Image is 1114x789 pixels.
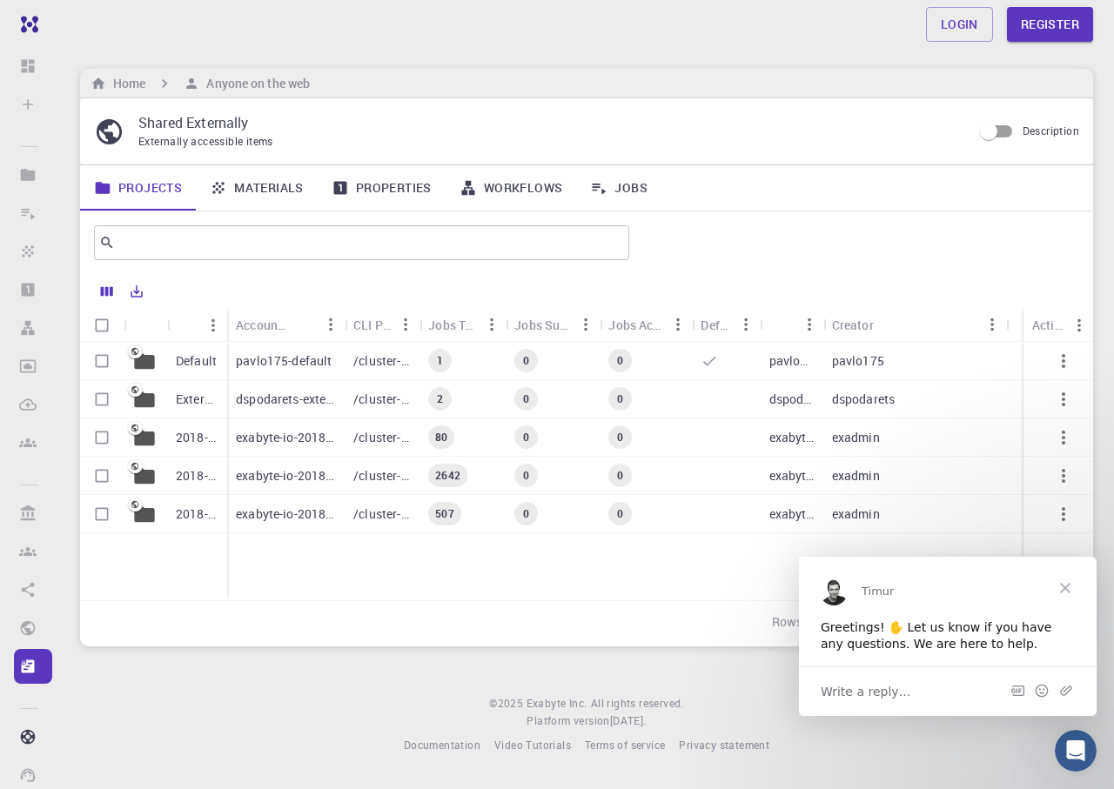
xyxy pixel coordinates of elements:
[92,277,122,305] button: Columns
[591,695,684,712] span: All rights reserved.
[1065,311,1093,339] button: Menu
[227,308,345,342] div: Accounting slug
[576,165,661,211] a: Jobs
[428,308,478,342] div: Jobs Total
[832,352,884,370] p: pavlo175
[1032,308,1065,342] div: Actions
[1007,7,1093,42] a: Register
[610,391,630,406] span: 0
[832,467,880,485] p: exadmin
[353,505,411,523] p: /cluster-???-share/groups/exabyte-io/exabyte-io-2018-bg-study-phase-i
[799,557,1097,716] iframe: Intercom live chat message
[832,505,880,523] p: exadmin
[978,311,1006,338] button: Menu
[514,308,572,342] div: Jobs Subm.
[236,391,336,408] p: dspodarets-external
[428,430,454,445] span: 80
[572,311,600,338] button: Menu
[1023,308,1093,342] div: Actions
[679,737,769,754] a: Privacy statement
[236,505,336,523] p: exabyte-io-2018-bg-study-phase-i
[832,391,896,408] p: dspodarets
[516,430,536,445] span: 0
[404,737,480,754] a: Documentation
[772,613,857,633] p: Rows per page:
[176,429,218,446] p: 2018-bg-study-phase-i-ph
[478,311,506,338] button: Menu
[733,311,761,338] button: Menu
[318,165,446,211] a: Properties
[769,505,815,523] p: exabyte-io
[1023,124,1079,137] span: Description
[832,308,874,342] div: Creator
[874,311,902,338] button: Sort
[610,468,630,483] span: 0
[664,311,692,338] button: Menu
[428,506,460,521] span: 507
[80,165,196,211] a: Projects
[585,738,665,752] span: Terms of service
[610,712,647,730] a: [DATE].
[1055,730,1097,772] iframe: Intercom live chat
[769,311,797,338] button: Sort
[236,308,289,342] div: Accounting slug
[353,391,411,408] p: /cluster-???-home/dspodarets/dspodarets-external
[701,308,732,342] div: Default
[516,353,536,368] span: 0
[236,429,336,446] p: exabyte-io-2018-bg-study-phase-i-ph
[446,165,577,211] a: Workflows
[516,391,536,406] span: 0
[608,308,664,342] div: Jobs Active
[527,712,609,730] span: Platform version
[289,311,317,338] button: Sort
[392,311,419,338] button: Menu
[585,737,665,754] a: Terms of service
[600,308,692,342] div: Jobs Active
[430,391,450,406] span: 2
[769,352,815,370] p: pavlo175
[167,308,227,342] div: Name
[196,165,318,211] a: Materials
[489,695,526,712] span: © 2025
[692,308,760,342] div: Default
[610,353,630,368] span: 0
[122,277,151,305] button: Export
[199,311,227,339] button: Menu
[769,429,815,446] p: exabyte-io
[176,352,217,370] p: Default
[679,738,769,752] span: Privacy statement
[761,308,823,342] div: Owner
[516,506,536,521] span: 0
[176,467,218,485] p: 2018-bg-study-phase-III
[494,737,571,754] a: Video Tutorials
[769,391,815,408] p: dspodarets
[199,74,310,93] h6: Anyone on the web
[926,7,993,42] a: Login
[106,74,145,93] h6: Home
[176,505,218,523] p: 2018-bg-study-phase-I
[14,16,38,33] img: logo
[404,738,480,752] span: Documentation
[138,134,273,148] span: Externally accessible items
[610,713,647,727] span: [DATE] .
[87,74,313,93] nav: breadcrumb
[317,311,345,338] button: Menu
[610,506,630,521] span: 0
[353,429,411,446] p: /cluster-???-share/groups/exabyte-io/exabyte-io-2018-bg-study-phase-i-ph
[345,308,419,342] div: CLI Path
[176,311,204,339] button: Sort
[494,738,571,752] span: Video Tutorials
[795,311,823,338] button: Menu
[516,468,536,483] span: 0
[527,695,587,712] a: Exabyte Inc.
[428,468,467,483] span: 2642
[430,353,450,368] span: 1
[419,308,506,342] div: Jobs Total
[769,467,815,485] p: exabyte-io
[138,112,958,133] p: Shared Externally
[176,391,218,408] p: External
[610,430,630,445] span: 0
